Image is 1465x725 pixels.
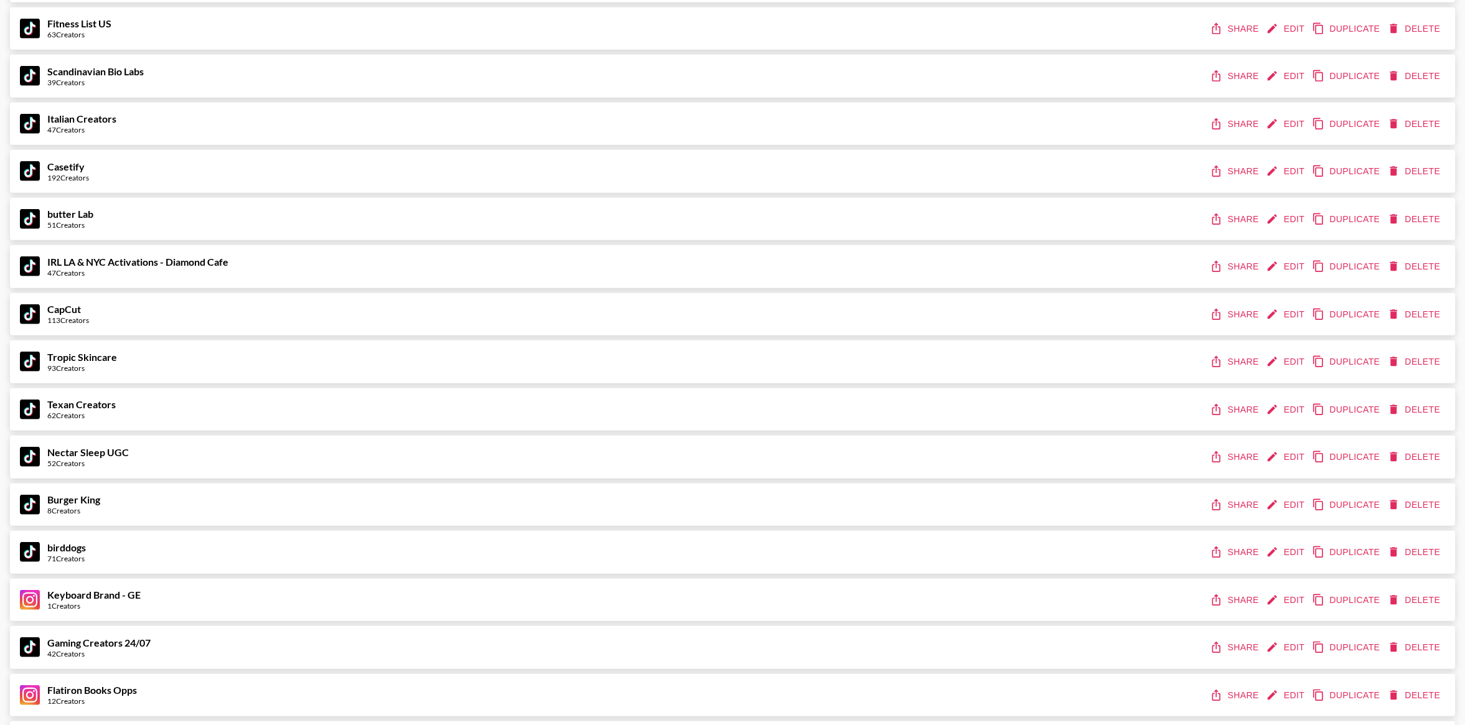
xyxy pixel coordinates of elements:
[20,19,40,39] img: TikTok
[1263,208,1309,231] button: edit
[1385,303,1445,326] button: delete
[1309,493,1385,517] button: duplicate
[47,78,144,87] div: 39 Creators
[1309,589,1385,612] button: duplicate
[20,114,40,134] img: TikTok
[47,411,116,420] div: 62 Creators
[1263,65,1309,88] button: edit
[20,447,40,467] img: TikTok
[20,495,40,515] img: TikTok
[47,113,116,124] strong: Italian Creators
[1207,493,1263,517] button: share
[1309,350,1385,373] button: duplicate
[20,352,40,372] img: TikTok
[47,173,89,182] div: 192 Creators
[1207,589,1263,612] button: share
[1207,541,1263,564] button: share
[1207,65,1263,88] button: share
[1263,350,1309,373] button: edit
[47,161,85,172] strong: Casetify
[1207,398,1263,421] button: share
[1263,17,1309,40] button: edit
[1207,684,1263,707] button: share
[20,590,40,610] img: Instagram
[47,65,144,77] strong: Scandinavian Bio Labs
[1263,113,1309,136] button: edit
[1263,589,1309,612] button: edit
[1263,493,1309,517] button: edit
[1207,17,1263,40] button: share
[47,589,141,601] strong: Keyboard Brand - GE
[1263,684,1309,707] button: edit
[1309,636,1385,659] button: duplicate
[1309,160,1385,183] button: duplicate
[47,363,117,373] div: 93 Creators
[20,256,40,276] img: TikTok
[1309,446,1385,469] button: duplicate
[47,256,228,268] strong: IRL LA & NYC Activations - Diamond Cafe
[47,446,129,458] strong: Nectar Sleep UGC
[1385,541,1445,564] button: delete
[1309,541,1385,564] button: duplicate
[47,220,93,230] div: 51 Creators
[1385,65,1445,88] button: delete
[47,316,89,325] div: 113 Creators
[20,209,40,229] img: TikTok
[1207,446,1263,469] button: share
[20,400,40,419] img: TikTok
[1385,208,1445,231] button: delete
[1309,17,1385,40] button: duplicate
[1207,160,1263,183] button: share
[47,351,117,363] strong: Tropic Skincare
[1207,636,1263,659] button: share
[1207,303,1263,326] button: share
[1263,398,1309,421] button: edit
[1263,446,1309,469] button: edit
[20,161,40,181] img: TikTok
[1309,65,1385,88] button: duplicate
[1385,636,1445,659] button: delete
[47,398,116,410] strong: Texan Creators
[47,268,228,278] div: 47 Creators
[47,208,93,220] strong: butter Lab
[1207,113,1263,136] button: share
[1385,398,1445,421] button: delete
[20,66,40,86] img: TikTok
[47,303,81,315] strong: CapCut
[1309,113,1385,136] button: duplicate
[1385,589,1445,612] button: delete
[1309,684,1385,707] button: duplicate
[1385,113,1445,136] button: delete
[47,601,141,610] div: 1 Creators
[1385,160,1445,183] button: delete
[1263,255,1309,278] button: edit
[1263,160,1309,183] button: edit
[47,17,111,29] strong: Fitness List US
[47,554,86,563] div: 71 Creators
[1263,303,1309,326] button: edit
[47,459,129,468] div: 52 Creators
[47,637,151,648] strong: Gaming Creators 24/07
[1309,255,1385,278] button: duplicate
[47,506,100,515] div: 8 Creators
[1385,17,1445,40] button: delete
[1263,636,1309,659] button: edit
[47,649,151,658] div: 42 Creators
[1385,350,1445,373] button: delete
[47,541,86,553] strong: birddogs
[20,637,40,657] img: TikTok
[20,542,40,562] img: TikTok
[47,493,100,505] strong: Burger King
[20,685,40,705] img: Instagram
[1385,493,1445,517] button: delete
[1309,398,1385,421] button: duplicate
[1207,350,1263,373] button: share
[1207,255,1263,278] button: share
[1263,541,1309,564] button: edit
[1385,684,1445,707] button: delete
[47,696,137,706] div: 12 Creators
[1385,446,1445,469] button: delete
[47,30,111,39] div: 63 Creators
[1207,208,1263,231] button: share
[1309,303,1385,326] button: duplicate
